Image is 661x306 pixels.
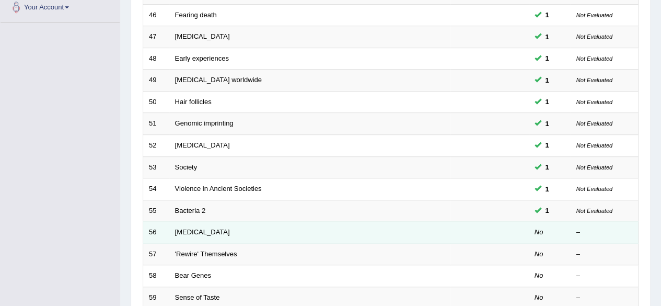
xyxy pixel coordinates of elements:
[175,119,234,127] a: Genomic imprinting
[576,12,612,18] small: Not Evaluated
[576,186,612,192] small: Not Evaluated
[175,141,230,149] a: [MEDICAL_DATA]
[541,184,553,195] span: You can still take this question
[175,185,262,192] a: Violence in Ancient Societies
[143,222,169,244] td: 56
[541,96,553,107] span: You can still take this question
[175,11,217,19] a: Fearing death
[535,250,543,258] em: No
[541,9,553,20] span: You can still take this question
[175,293,220,301] a: Sense of Taste
[576,228,633,237] div: –
[541,31,553,42] span: You can still take this question
[175,76,262,84] a: [MEDICAL_DATA] worldwide
[175,32,230,40] a: [MEDICAL_DATA]
[143,265,169,287] td: 58
[541,162,553,173] span: You can still take this question
[175,228,230,236] a: [MEDICAL_DATA]
[175,271,211,279] a: Bear Genes
[576,33,612,40] small: Not Evaluated
[175,250,237,258] a: 'Rewire' Themselves
[143,48,169,70] td: 48
[175,54,229,62] a: Early experiences
[143,113,169,135] td: 51
[541,205,553,216] span: You can still take this question
[576,208,612,214] small: Not Evaluated
[576,271,633,281] div: –
[541,140,553,151] span: You can still take this question
[143,200,169,222] td: 55
[576,293,633,303] div: –
[541,75,553,86] span: You can still take this question
[175,207,206,214] a: Bacteria 2
[143,134,169,156] td: 52
[143,4,169,26] td: 46
[576,99,612,105] small: Not Evaluated
[541,53,553,64] span: You can still take this question
[143,70,169,92] td: 49
[143,243,169,265] td: 57
[576,250,633,259] div: –
[143,178,169,200] td: 54
[175,163,198,171] a: Society
[541,118,553,129] span: You can still take this question
[576,142,612,149] small: Not Evaluated
[175,98,212,106] a: Hair follicles
[576,164,612,171] small: Not Evaluated
[143,91,169,113] td: 50
[576,120,612,127] small: Not Evaluated
[535,271,543,279] em: No
[535,293,543,301] em: No
[576,55,612,62] small: Not Evaluated
[576,77,612,83] small: Not Evaluated
[535,228,543,236] em: No
[143,156,169,178] td: 53
[143,26,169,48] td: 47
